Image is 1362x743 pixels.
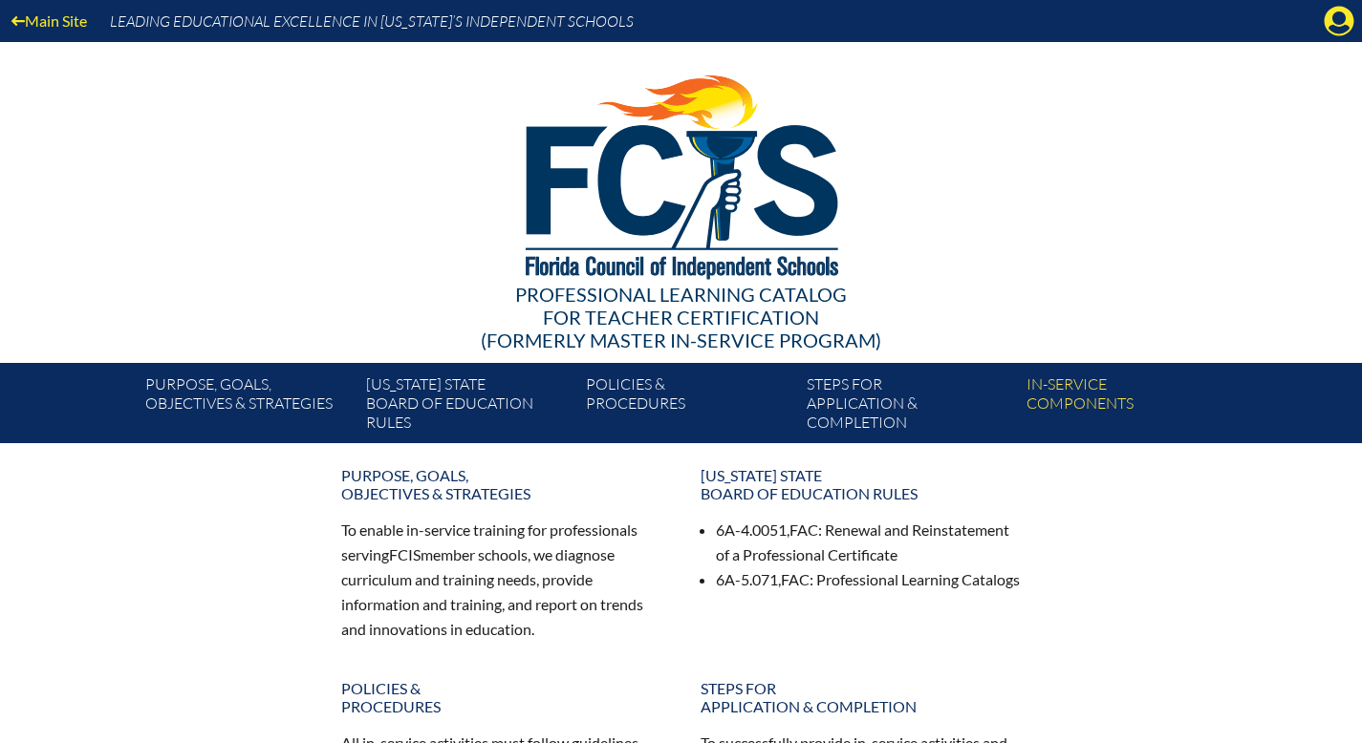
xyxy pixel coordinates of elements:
[689,458,1033,510] a: [US_STATE] StateBoard of Education rules
[689,671,1033,723] a: Steps forapplication & completion
[4,8,95,33] a: Main Site
[1324,6,1354,36] svg: Manage account
[1019,371,1239,443] a: In-servicecomponents
[789,520,818,539] span: FAC
[716,518,1022,567] li: 6A-4.0051, : Renewal and Reinstatement of a Professional Certificate
[330,458,674,510] a: Purpose, goals,objectives & strategies
[484,42,878,303] img: FCISlogo221.eps
[389,545,421,563] span: FCIS
[138,371,357,443] a: Purpose, goals,objectives & strategies
[131,283,1232,351] div: Professional Learning Catalog (formerly Master In-service Program)
[543,306,819,329] span: for Teacher Certification
[358,371,578,443] a: [US_STATE] StateBoard of Education rules
[341,518,662,641] p: To enable in-service training for professionals serving member schools, we diagnose curriculum an...
[330,671,674,723] a: Policies &Procedures
[716,567,1022,592] li: 6A-5.071, : Professional Learning Catalogs
[578,371,798,443] a: Policies &Procedures
[799,371,1019,443] a: Steps forapplication & completion
[781,570,810,588] span: FAC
